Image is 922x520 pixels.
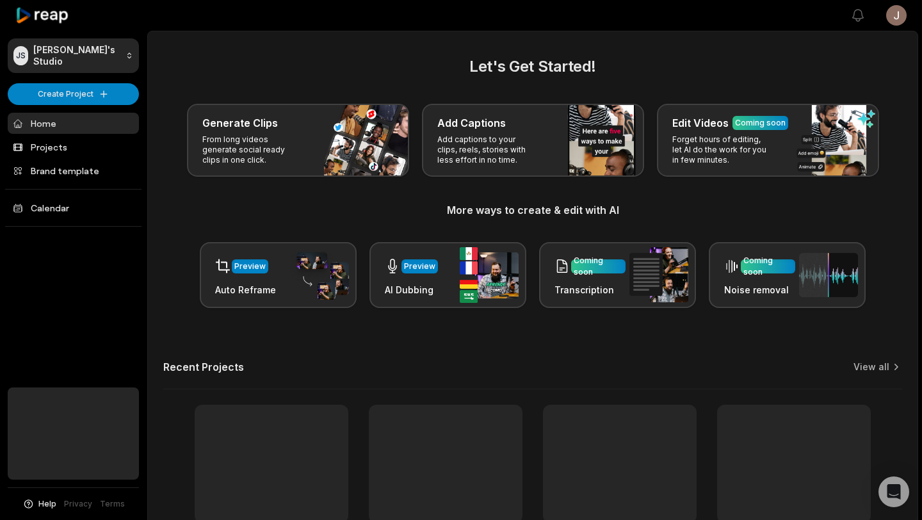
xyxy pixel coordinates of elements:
[202,115,278,131] h3: Generate Clips
[13,46,28,65] div: JS
[8,83,139,105] button: Create Project
[437,134,537,165] p: Add captions to your clips, reels, stories with less effort in no time.
[672,134,772,165] p: Forget hours of editing, let AI do the work for you in few minutes.
[64,498,92,510] a: Privacy
[33,44,120,67] p: [PERSON_NAME]'s Studio
[163,202,902,218] h3: More ways to create & edit with AI
[574,255,623,278] div: Coming soon
[724,283,795,297] h3: Noise removal
[735,117,786,129] div: Coming soon
[799,253,858,297] img: noise_removal.png
[163,55,902,78] h2: Let's Get Started!
[8,113,139,134] a: Home
[672,115,729,131] h3: Edit Videos
[460,247,519,303] img: ai_dubbing.png
[853,361,889,373] a: View all
[100,498,125,510] a: Terms
[234,261,266,272] div: Preview
[385,283,438,297] h3: AI Dubbing
[878,476,909,507] div: Open Intercom Messenger
[163,361,244,373] h2: Recent Projects
[437,115,506,131] h3: Add Captions
[202,134,302,165] p: From long videos generate social ready clips in one click.
[8,160,139,181] a: Brand template
[743,255,793,278] div: Coming soon
[22,498,56,510] button: Help
[404,261,435,272] div: Preview
[8,197,139,218] a: Calendar
[554,283,626,297] h3: Transcription
[629,247,688,302] img: transcription.png
[290,250,349,300] img: auto_reframe.png
[215,283,276,297] h3: Auto Reframe
[38,498,56,510] span: Help
[8,136,139,158] a: Projects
